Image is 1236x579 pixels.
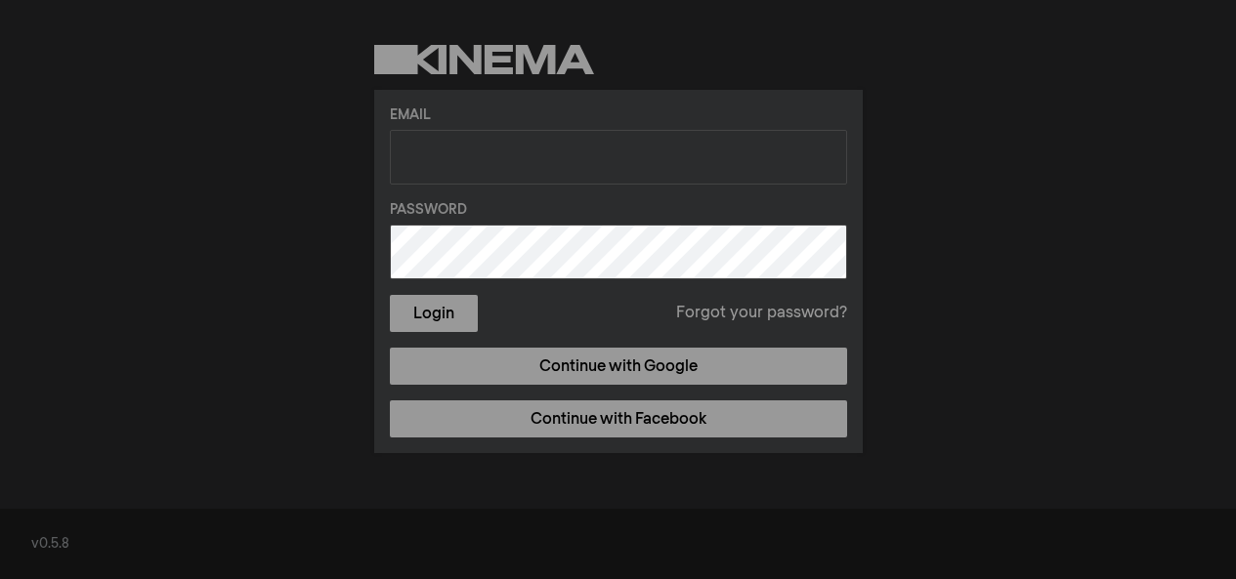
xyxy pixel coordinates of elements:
a: Forgot your password? [676,302,847,325]
a: Continue with Google [390,348,847,385]
div: v0.5.8 [31,534,1205,555]
button: Login [390,295,478,332]
label: Email [390,105,847,126]
a: Continue with Facebook [390,400,847,437]
label: Password [390,200,847,221]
